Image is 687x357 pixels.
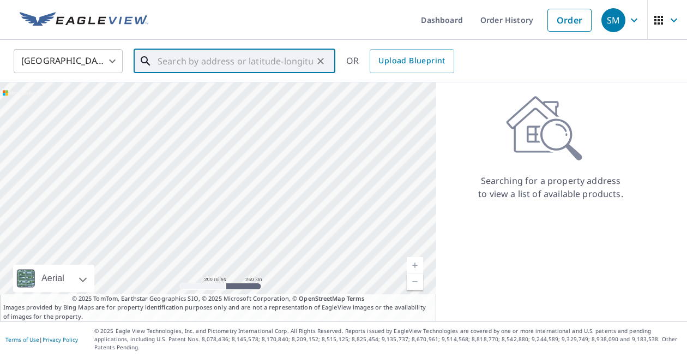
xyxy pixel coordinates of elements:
[347,294,365,302] a: Terms
[20,12,148,28] img: EV Logo
[370,49,454,73] a: Upload Blueprint
[72,294,365,304] span: © 2025 TomTom, Earthstar Geographics SIO, © 2025 Microsoft Corporation, ©
[13,265,94,292] div: Aerial
[38,265,68,292] div: Aerial
[313,53,328,69] button: Clear
[478,174,624,200] p: Searching for a property address to view a list of available products.
[43,336,78,343] a: Privacy Policy
[407,257,423,273] a: Current Level 5, Zoom In
[158,46,313,76] input: Search by address or latitude-longitude
[5,336,39,343] a: Terms of Use
[407,273,423,290] a: Current Level 5, Zoom Out
[5,336,78,343] p: |
[346,49,454,73] div: OR
[94,327,682,352] p: © 2025 Eagle View Technologies, Inc. and Pictometry International Corp. All Rights Reserved. Repo...
[547,9,592,32] a: Order
[14,46,123,76] div: [GEOGRAPHIC_DATA]
[299,294,345,302] a: OpenStreetMap
[378,54,445,68] span: Upload Blueprint
[601,8,625,32] div: SM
